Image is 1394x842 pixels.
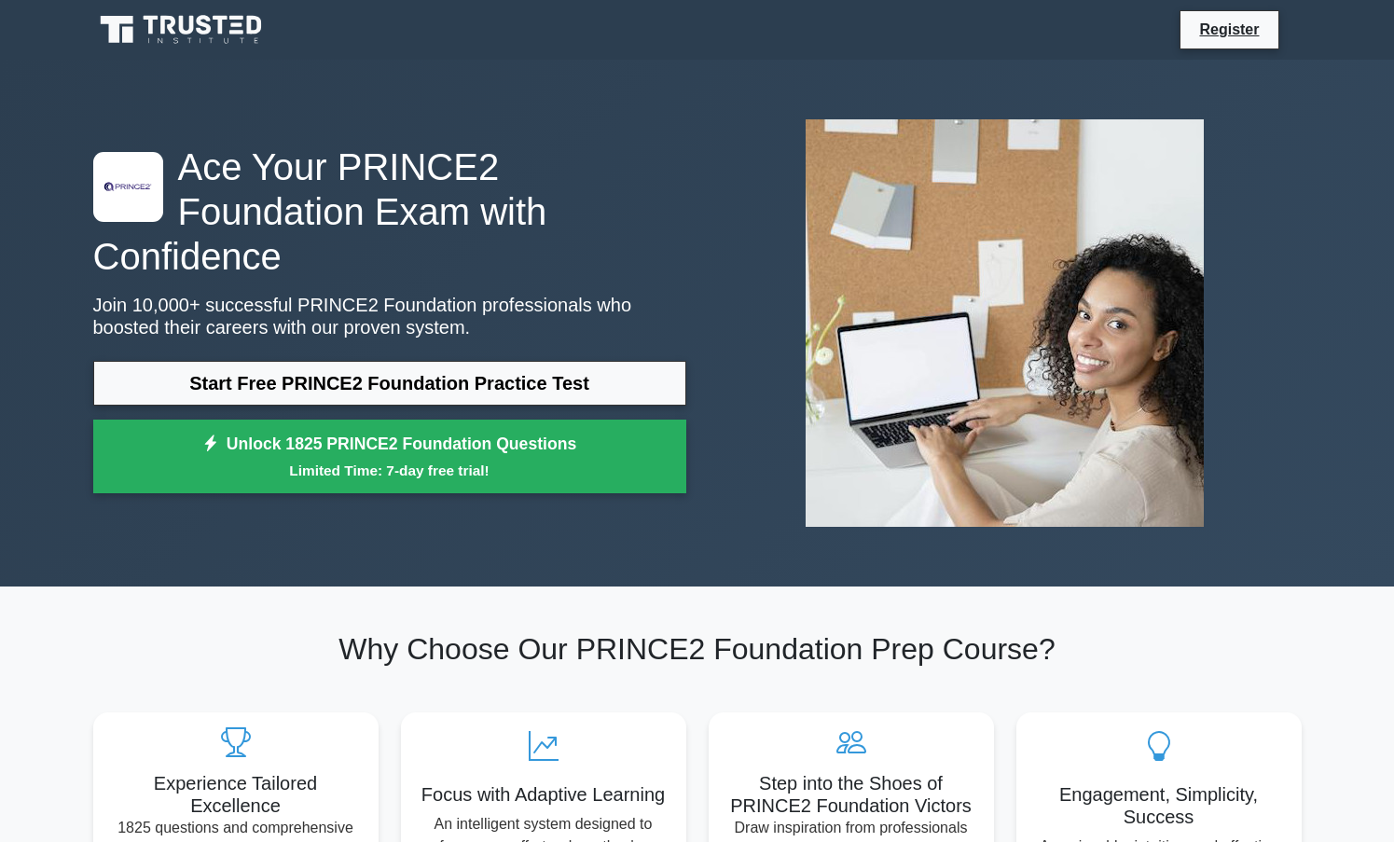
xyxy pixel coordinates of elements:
[93,145,686,279] h1: Ace Your PRINCE2 Foundation Exam with Confidence
[117,460,663,481] small: Limited Time: 7-day free trial!
[93,631,1302,667] h2: Why Choose Our PRINCE2 Foundation Prep Course?
[1031,783,1287,828] h5: Engagement, Simplicity, Success
[93,294,686,338] p: Join 10,000+ successful PRINCE2 Foundation professionals who boosted their careers with our prove...
[1188,18,1270,41] a: Register
[416,783,671,806] h5: Focus with Adaptive Learning
[108,772,364,817] h5: Experience Tailored Excellence
[724,772,979,817] h5: Step into the Shoes of PRINCE2 Foundation Victors
[93,361,686,406] a: Start Free PRINCE2 Foundation Practice Test
[93,420,686,494] a: Unlock 1825 PRINCE2 Foundation QuestionsLimited Time: 7-day free trial!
